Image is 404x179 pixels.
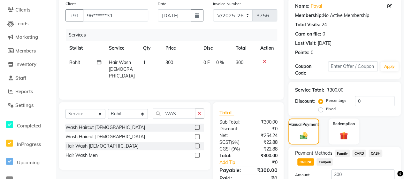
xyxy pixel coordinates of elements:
[143,60,145,65] span: 1
[15,34,38,40] span: Marketing
[219,139,231,145] span: SGST
[295,49,309,56] div: Points:
[65,9,83,21] button: +91
[139,41,162,55] th: Qty
[297,158,314,166] span: ONLINE
[215,146,248,152] div: ( )
[17,141,41,147] span: InProgress
[288,122,319,127] label: Manual Payment
[65,152,98,159] div: Hair Wash Men
[215,166,248,174] div: Payable:
[215,152,248,159] div: Total:
[105,41,139,55] th: Service
[335,150,350,157] span: Family
[15,75,26,81] span: Staff
[295,3,309,10] div: Name:
[295,12,323,19] div: Membership:
[17,123,41,129] span: Completed
[83,9,148,21] input: Search by Name/Mobile/Email/Code
[215,139,248,146] div: ( )
[337,131,351,141] img: _gift.svg
[248,132,282,139] div: ₹254.24
[109,60,135,79] span: Hair Wash [DEMOGRAPHIC_DATA]
[2,20,54,28] a: Leads
[326,87,343,94] div: ₹300.00
[295,63,328,77] div: Coupon Code
[333,121,355,127] label: Redemption
[328,61,378,71] input: Enter Offer / Coupon Code
[219,109,234,116] span: Total
[295,12,394,19] div: No Active Membership
[290,172,326,178] label: Amount:
[248,139,282,146] div: ₹22.88
[248,152,282,159] div: ₹300.00
[310,49,313,56] div: 0
[65,124,145,131] div: Wash Haircut [DEMOGRAPHIC_DATA]
[232,41,256,55] th: Total
[200,41,232,55] th: Disc
[215,126,248,132] div: Discount:
[203,59,210,66] span: 0 F
[15,102,34,108] span: Settings
[369,150,382,157] span: CASH
[295,21,320,28] div: Total Visits:
[15,61,36,67] span: Inventory
[2,47,54,55] a: Members
[2,102,54,109] a: Settings
[65,134,145,140] div: Wash Haircut [DEMOGRAPHIC_DATA]
[213,1,241,7] label: Invoice Number
[215,119,248,126] div: Sub Total:
[65,41,105,55] th: Stylist
[2,61,54,68] a: Inventory
[380,62,399,71] button: Apply
[317,40,331,47] div: [DATE]
[232,146,239,151] span: 9%
[165,60,173,65] span: 300
[248,119,282,126] div: ₹300.00
[15,88,33,94] span: Reports
[256,41,277,55] th: Action
[326,98,346,103] label: Percentage
[162,41,200,55] th: Price
[2,88,54,95] a: Reports
[215,132,248,139] div: Net:
[352,150,366,157] span: CARD
[295,87,324,94] div: Service Total:
[248,146,282,152] div: ₹22.88
[248,126,282,132] div: ₹0
[216,59,224,66] span: 0 %
[310,3,322,10] a: Payal
[316,158,333,166] span: Coupon
[2,6,54,14] a: Clients
[232,140,238,145] span: 9%
[219,146,231,152] span: CGST
[295,150,332,157] span: Payment Methods
[248,166,282,174] div: ₹300.00
[215,159,254,166] a: Add Tip
[15,20,28,27] span: Leads
[65,143,139,150] div: Hair Wash [DEMOGRAPHIC_DATA]
[153,109,195,118] input: Search or Scan
[254,159,282,166] div: ₹0
[298,131,310,140] img: _cash.svg
[69,60,80,65] span: Rohit
[295,31,321,37] div: Card on file:
[15,7,30,13] span: Clients
[66,29,282,41] div: Services
[295,98,315,105] div: Discount:
[17,159,40,166] span: Upcoming
[326,106,335,112] label: Fixed
[15,48,36,54] span: Members
[321,21,326,28] div: 24
[65,1,76,7] label: Client
[236,60,243,65] span: 300
[2,34,54,41] a: Marketing
[158,1,166,7] label: Date
[322,31,325,37] div: 0
[2,75,54,82] a: Staff
[212,59,214,66] span: |
[295,40,316,47] div: Last Visit:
